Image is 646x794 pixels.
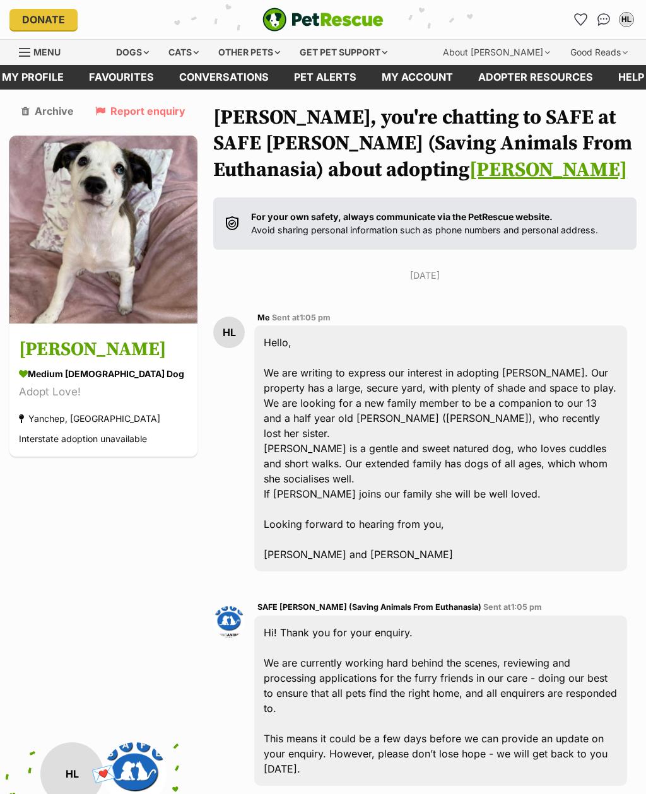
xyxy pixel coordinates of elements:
[21,105,74,117] a: Archive
[76,65,167,90] a: Favourites
[254,616,627,786] div: Hi! Thank you for your enquiry. We are currently working hard behind the scenes, reviewing and pr...
[107,40,158,65] div: Dogs
[9,136,197,324] img: Sheridan
[167,65,281,90] a: conversations
[620,13,633,26] div: HL
[213,317,245,348] div: HL
[561,40,637,65] div: Good Reads
[33,47,61,57] span: Menu
[251,210,598,237] p: Avoid sharing personal information such as phone numbers and personal address.
[95,105,185,117] a: Report enquiry
[594,9,614,30] a: Conversations
[616,9,637,30] button: My account
[369,65,466,90] a: My account
[90,760,118,787] span: 💌
[262,8,384,32] a: PetRescue
[272,313,331,322] span: Sent at
[291,40,396,65] div: Get pet support
[300,313,331,322] span: 1:05 pm
[262,8,384,32] img: logo-e224e6f780fb5917bec1dbf3a21bbac754714ae5b6737aabdf751b685950b380.svg
[19,40,69,62] a: Menu
[469,158,627,183] a: [PERSON_NAME]
[19,410,160,427] div: Yanchep, [GEOGRAPHIC_DATA]
[19,433,147,444] span: Interstate adoption unavailable
[19,383,188,400] div: Adopt Love!
[19,367,188,380] div: medium [DEMOGRAPHIC_DATA] Dog
[254,325,627,571] div: Hello, We are writing to express our interest in adopting [PERSON_NAME]. Our property has a large...
[160,40,208,65] div: Cats
[434,40,559,65] div: About [PERSON_NAME]
[209,40,289,65] div: Other pets
[213,606,245,638] img: SAFE Newman (Saving Animals From Euthanasia) profile pic
[19,336,188,364] h3: [PERSON_NAME]
[571,9,637,30] ul: Account quick links
[213,269,637,282] p: [DATE]
[511,602,542,612] span: 1:05 pm
[257,313,270,322] span: Me
[571,9,591,30] a: Favourites
[483,602,542,612] span: Sent at
[251,211,553,222] strong: For your own safety, always communicate via the PetRescue website.
[281,65,369,90] a: Pet alerts
[213,105,637,184] h1: [PERSON_NAME], you're chatting to SAFE at SAFE [PERSON_NAME] (Saving Animals From Euthanasia) abo...
[9,9,78,30] a: Donate
[597,13,611,26] img: chat-41dd97257d64d25036548639549fe6c8038ab92f7586957e7f3b1b290dea8141.svg
[257,602,481,612] span: SAFE [PERSON_NAME] (Saving Animals From Euthanasia)
[466,65,606,90] a: Adopter resources
[9,326,197,457] a: [PERSON_NAME] medium [DEMOGRAPHIC_DATA] Dog Adopt Love! Yanchep, [GEOGRAPHIC_DATA] Interstate ado...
